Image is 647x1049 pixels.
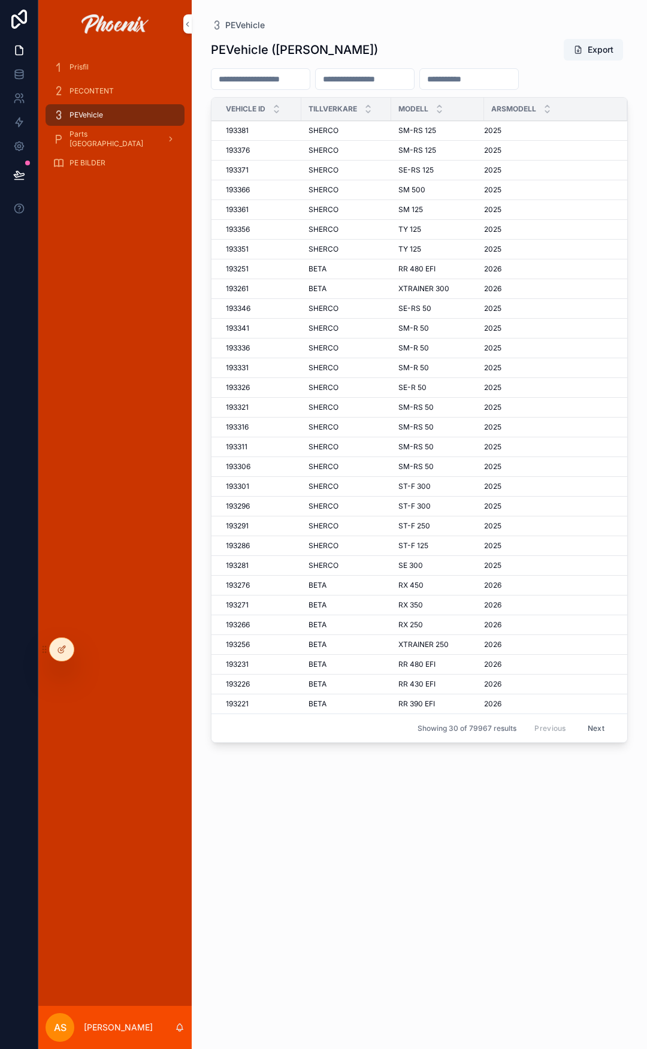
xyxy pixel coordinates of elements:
span: 2025 [484,521,501,531]
span: 193321 [226,403,249,412]
span: SHERCO [309,541,338,551]
a: 2025 [484,225,613,234]
span: 2025 [484,343,501,353]
span: SM-RS 50 [398,422,434,432]
a: 193341 [226,324,294,333]
span: XTRAINER 250 [398,640,449,649]
a: 193256 [226,640,294,649]
span: BETA [309,699,326,709]
a: 193266 [226,620,294,630]
span: SM-R 50 [398,343,429,353]
a: SHERCO [309,244,384,254]
a: SHERCO [309,403,384,412]
span: SM-R 50 [398,324,429,333]
span: 2026 [484,600,501,610]
a: SM-RS 50 [398,442,477,452]
span: Modell [398,104,428,114]
span: 2026 [484,620,501,630]
a: SM-R 50 [398,343,477,353]
span: 2025 [484,146,501,155]
span: ST-F 300 [398,501,431,511]
a: SHERCO [309,521,384,531]
span: 193371 [226,165,249,175]
span: BETA [309,284,326,294]
span: TY 125 [398,225,421,234]
img: App logo [81,14,149,34]
a: 2025 [484,521,613,531]
a: 2025 [484,185,613,195]
span: Parts [GEOGRAPHIC_DATA] [69,129,157,149]
a: 2025 [484,482,613,491]
a: BETA [309,660,384,669]
span: 2025 [484,225,501,234]
span: SHERCO [309,126,338,135]
span: RR 480 EFI [398,660,436,669]
span: SHERCO [309,363,338,373]
span: 2025 [484,185,501,195]
a: ST-F 300 [398,482,477,491]
span: RX 450 [398,581,424,590]
a: RR 480 EFI [398,660,477,669]
a: 2026 [484,600,613,610]
span: SM-RS 125 [398,126,436,135]
a: XTRAINER 300 [398,284,477,294]
a: 2025 [484,541,613,551]
a: TY 125 [398,244,477,254]
span: SHERCO [309,561,338,570]
span: 193361 [226,205,249,214]
a: 193281 [226,561,294,570]
a: 193251 [226,264,294,274]
a: 2026 [484,620,613,630]
h1: PEVehicle ([PERSON_NAME]) [211,41,378,58]
a: 193301 [226,482,294,491]
a: RR 430 EFI [398,679,477,689]
span: RX 250 [398,620,423,630]
span: SE 300 [398,561,423,570]
a: TY 125 [398,225,477,234]
a: 193376 [226,146,294,155]
span: 2025 [484,244,501,254]
a: 2025 [484,165,613,175]
span: 2025 [484,541,501,551]
span: 193316 [226,422,249,432]
a: 2026 [484,660,613,669]
a: XTRAINER 250 [398,640,477,649]
a: ST-F 300 [398,501,477,511]
button: Export [564,39,623,61]
span: 2025 [484,126,501,135]
a: SM-RS 125 [398,126,477,135]
span: ST-F 250 [398,521,430,531]
a: RR 390 EFI [398,699,477,709]
a: 2025 [484,383,613,392]
a: 2026 [484,640,613,649]
a: SM-R 50 [398,363,477,373]
span: SHERCO [309,343,338,353]
span: 2025 [484,383,501,392]
span: 193231 [226,660,249,669]
span: 193266 [226,620,250,630]
a: ST-F 250 [398,521,477,531]
a: 193346 [226,304,294,313]
a: 2025 [484,126,613,135]
span: BETA [309,581,326,590]
span: 193276 [226,581,250,590]
p: [PERSON_NAME] [84,1021,153,1033]
a: 2026 [484,581,613,590]
a: RR 480 EFI [398,264,477,274]
a: 2025 [484,244,613,254]
button: Next [579,719,613,737]
a: BETA [309,620,384,630]
a: 2025 [484,442,613,452]
a: 2025 [484,363,613,373]
span: SHERCO [309,403,338,412]
span: 193346 [226,304,250,313]
a: 193276 [226,581,294,590]
span: 193256 [226,640,250,649]
a: SHERCO [309,324,384,333]
span: ST-F 125 [398,541,428,551]
a: 2026 [484,679,613,689]
span: SHERCO [309,383,338,392]
span: 2026 [484,264,501,274]
a: BETA [309,264,384,274]
a: 193221 [226,699,294,709]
